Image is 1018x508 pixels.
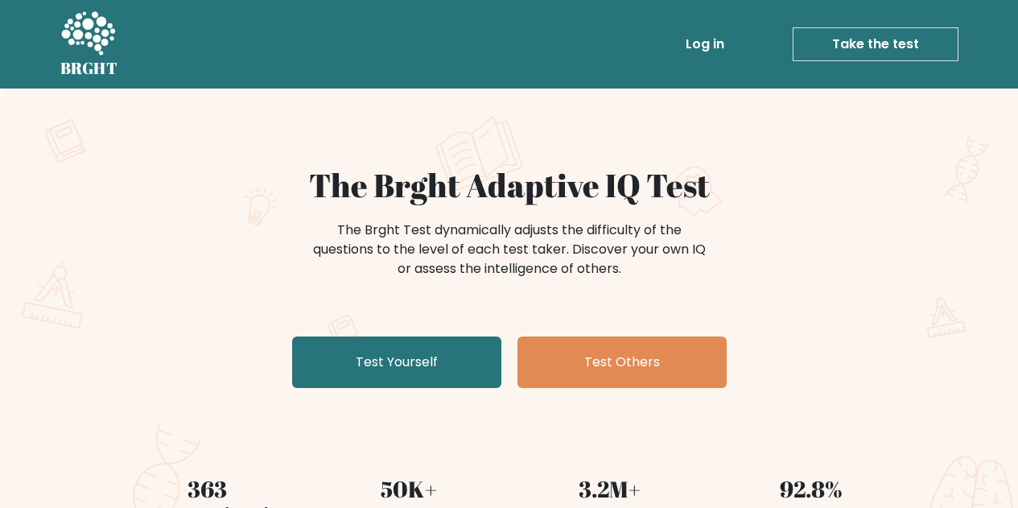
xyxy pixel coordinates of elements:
div: The Brght Test dynamically adjusts the difficulty of the questions to the level of each test take... [308,221,711,279]
h5: BRGHT [60,59,118,78]
h1: The Brght Adaptive IQ Test [117,166,902,204]
a: BRGHT [60,6,118,82]
div: 3.2M+ [519,472,701,506]
div: 50K+ [318,472,500,506]
a: Log in [679,28,731,60]
div: 92.8% [720,472,902,506]
div: 363 [117,472,299,506]
a: Test Yourself [292,337,501,388]
a: Test Others [517,337,727,388]
a: Take the test [793,27,958,61]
